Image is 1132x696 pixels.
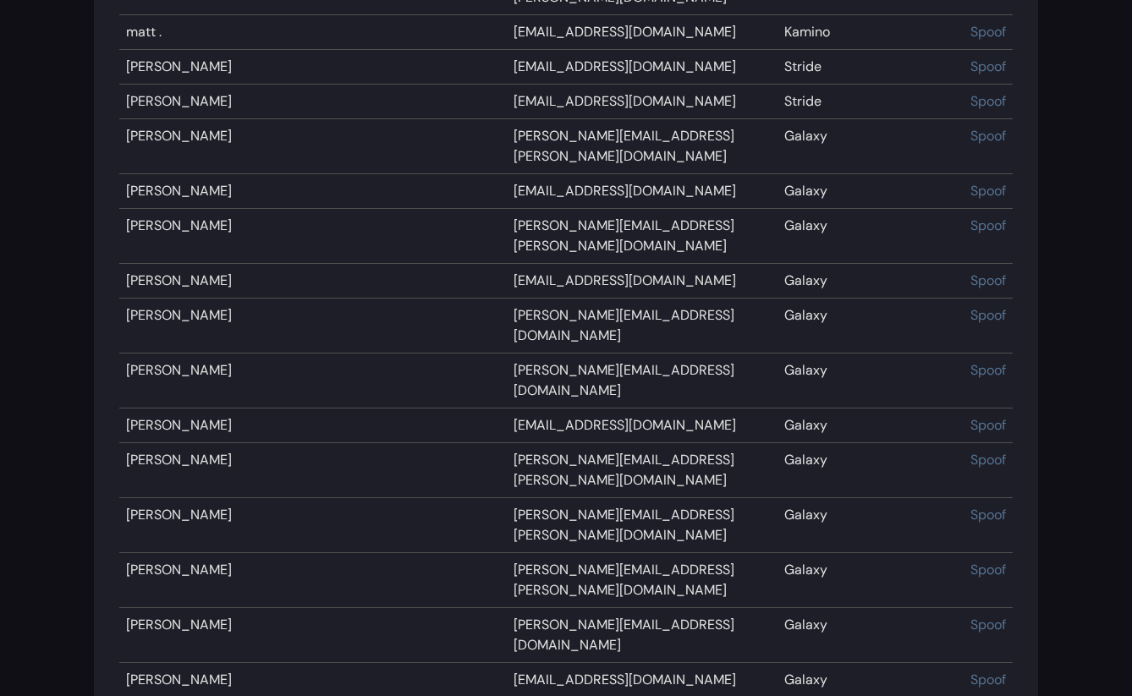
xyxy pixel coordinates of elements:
[507,408,778,443] td: [EMAIL_ADDRESS][DOMAIN_NAME]
[970,561,1006,578] a: Spoof
[119,553,507,608] td: [PERSON_NAME]
[119,408,507,443] td: [PERSON_NAME]
[970,216,1006,234] a: Spoof
[778,299,964,353] td: Galaxy
[119,498,507,553] td: [PERSON_NAME]
[778,608,964,663] td: Galaxy
[507,553,778,608] td: [PERSON_NAME][EMAIL_ADDRESS][PERSON_NAME][DOMAIN_NAME]
[507,299,778,353] td: [PERSON_NAME][EMAIL_ADDRESS][DOMAIN_NAME]
[778,353,964,408] td: Galaxy
[970,671,1006,688] a: Spoof
[778,85,964,119] td: Stride
[778,209,964,264] td: Galaxy
[507,353,778,408] td: [PERSON_NAME][EMAIL_ADDRESS][DOMAIN_NAME]
[507,85,778,119] td: [EMAIL_ADDRESS][DOMAIN_NAME]
[507,608,778,663] td: [PERSON_NAME][EMAIL_ADDRESS][DOMAIN_NAME]
[778,15,964,50] td: Kamino
[970,92,1006,110] a: Spoof
[970,416,1006,434] a: Spoof
[119,15,507,50] td: matt .
[970,271,1006,289] a: Spoof
[119,608,507,663] td: [PERSON_NAME]
[507,119,778,174] td: [PERSON_NAME][EMAIL_ADDRESS][PERSON_NAME][DOMAIN_NAME]
[119,353,507,408] td: [PERSON_NAME]
[119,85,507,119] td: [PERSON_NAME]
[970,451,1006,469] a: Spoof
[970,58,1006,75] a: Spoof
[778,553,964,608] td: Galaxy
[507,498,778,553] td: [PERSON_NAME][EMAIL_ADDRESS][PERSON_NAME][DOMAIN_NAME]
[507,174,778,209] td: [EMAIL_ADDRESS][DOMAIN_NAME]
[970,506,1006,523] a: Spoof
[778,498,964,553] td: Galaxy
[970,361,1006,379] a: Spoof
[119,209,507,264] td: [PERSON_NAME]
[970,127,1006,145] a: Spoof
[119,119,507,174] td: [PERSON_NAME]
[970,182,1006,200] a: Spoof
[119,443,507,498] td: [PERSON_NAME]
[507,209,778,264] td: [PERSON_NAME][EMAIL_ADDRESS][PERSON_NAME][DOMAIN_NAME]
[778,174,964,209] td: Galaxy
[507,50,778,85] td: [EMAIL_ADDRESS][DOMAIN_NAME]
[507,443,778,498] td: [PERSON_NAME][EMAIL_ADDRESS][PERSON_NAME][DOMAIN_NAME]
[119,50,507,85] td: [PERSON_NAME]
[778,50,964,85] td: Stride
[119,174,507,209] td: [PERSON_NAME]
[507,15,778,50] td: [EMAIL_ADDRESS][DOMAIN_NAME]
[970,23,1006,41] a: Spoof
[507,264,778,299] td: [EMAIL_ADDRESS][DOMAIN_NAME]
[778,119,964,174] td: Galaxy
[778,408,964,443] td: Galaxy
[970,306,1006,324] a: Spoof
[778,443,964,498] td: Galaxy
[119,299,507,353] td: [PERSON_NAME]
[119,264,507,299] td: [PERSON_NAME]
[970,616,1006,633] a: Spoof
[778,264,964,299] td: Galaxy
